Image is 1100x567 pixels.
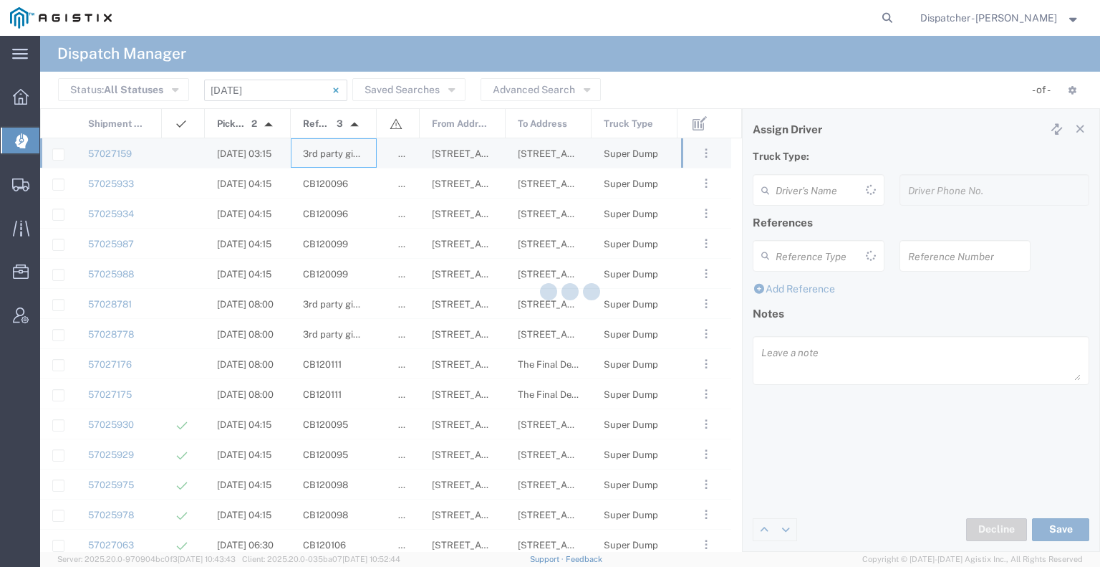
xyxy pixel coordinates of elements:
span: Server: 2025.20.0-970904bc0f3 [57,555,236,563]
span: Client: 2025.20.0-035ba07 [242,555,400,563]
a: Feedback [566,555,602,563]
a: Support [530,555,566,563]
span: Dispatcher - Cameron Bowman [920,10,1057,26]
img: logo [10,7,112,29]
span: [DATE] 10:43:43 [178,555,236,563]
button: Dispatcher - [PERSON_NAME] [920,9,1081,27]
span: Copyright © [DATE]-[DATE] Agistix Inc., All Rights Reserved [862,553,1083,566]
span: [DATE] 10:52:44 [342,555,400,563]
